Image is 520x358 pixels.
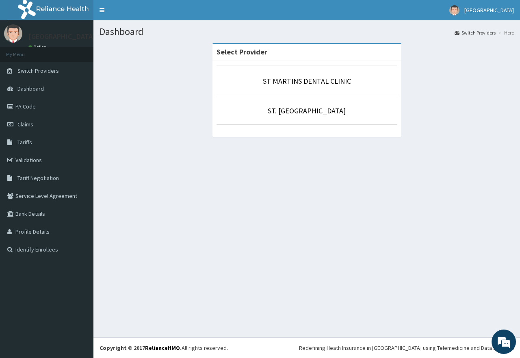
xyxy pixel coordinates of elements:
[4,24,22,43] img: User Image
[268,106,346,115] a: ST. [GEOGRAPHIC_DATA]
[100,344,182,351] strong: Copyright © 2017 .
[17,85,44,92] span: Dashboard
[100,26,514,37] h1: Dashboard
[93,337,520,358] footer: All rights reserved.
[17,139,32,146] span: Tariffs
[299,344,514,352] div: Redefining Heath Insurance in [GEOGRAPHIC_DATA] using Telemedicine and Data Science!
[28,44,48,50] a: Online
[449,5,459,15] img: User Image
[464,7,514,14] span: [GEOGRAPHIC_DATA]
[17,121,33,128] span: Claims
[17,67,59,74] span: Switch Providers
[217,47,267,56] strong: Select Provider
[496,29,514,36] li: Here
[17,174,59,182] span: Tariff Negotiation
[455,29,496,36] a: Switch Providers
[145,344,180,351] a: RelianceHMO
[28,33,95,40] p: [GEOGRAPHIC_DATA]
[263,76,351,86] a: ST MARTINS DENTAL CLINIC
